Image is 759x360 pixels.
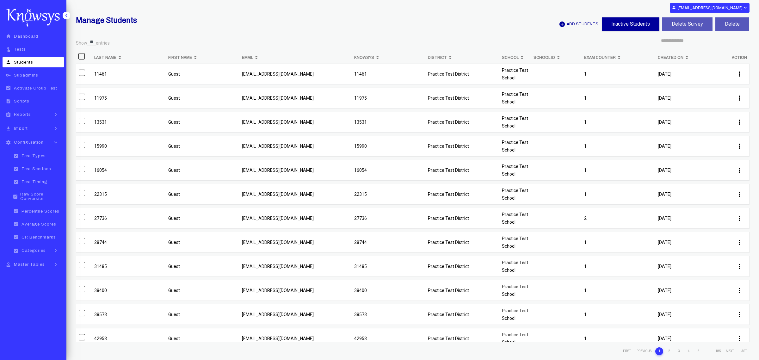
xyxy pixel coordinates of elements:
[655,347,663,355] li: 1
[14,126,28,131] span: Import
[22,154,46,158] span: Test Types
[242,190,349,198] p: [EMAIL_ADDRESS][DOMAIN_NAME]
[242,94,349,102] p: [EMAIL_ADDRESS][DOMAIN_NAME]
[4,140,12,145] i: settings
[584,166,653,174] p: 1
[658,239,727,246] p: [DATE]
[94,94,163,102] p: 11975
[242,166,349,174] p: [EMAIL_ADDRESS][DOMAIN_NAME]
[428,142,497,150] p: Practice Test District
[12,194,19,199] i: check_box
[736,94,743,102] i: more_vert
[20,192,62,201] span: Raw Score Conversion
[736,190,743,198] i: more_vert
[168,190,237,198] p: Guest
[94,239,163,246] p: 28744
[14,47,26,52] span: Tests
[51,111,60,118] i: keyboard_arrow_right
[584,94,653,102] p: 1
[736,166,743,174] i: more_vert
[168,287,237,294] p: Guest
[428,311,497,318] p: Practice Test District
[428,335,497,342] p: Practice Test District
[736,335,743,342] i: more_vert
[4,112,12,117] i: assignment
[168,118,237,126] p: Guest
[51,247,60,254] i: keyboard_arrow_right
[736,214,743,222] i: more_vert
[94,54,116,61] b: Last Name
[559,21,565,28] i: add_circle
[242,70,349,78] p: [EMAIL_ADDRESS][DOMAIN_NAME]
[428,94,497,102] p: Practice Test District
[502,54,519,61] b: School
[658,335,727,342] p: [DATE]
[14,60,33,65] span: Students
[94,166,163,174] p: 16054
[12,179,20,184] i: check_box
[94,190,163,198] p: 22315
[558,17,599,31] button: add_circleAdd Students
[428,190,497,198] p: Practice Test District
[242,142,349,150] p: [EMAIL_ADDRESS][DOMAIN_NAME]
[428,263,497,270] p: Practice Test District
[96,40,110,47] label: entries
[12,166,20,171] i: check_box
[22,180,47,184] span: Test Timing
[354,142,423,150] p: 15990
[502,66,528,82] p: Practice Test School
[22,222,56,227] span: Average Scores
[736,70,743,78] i: more_vert
[242,239,349,246] p: [EMAIL_ADDRESS][DOMAIN_NAME]
[736,142,743,150] i: more_vert
[4,85,12,91] i: assignment_turned_in
[242,263,349,270] p: [EMAIL_ADDRESS][DOMAIN_NAME]
[354,118,423,126] p: 13531
[94,214,163,222] p: 27736
[94,287,163,294] p: 38400
[534,54,555,61] b: School ID
[502,307,528,322] p: Practice Test School
[736,263,743,270] i: more_vert
[14,99,29,103] span: Scripts
[743,5,747,10] i: expand_more
[14,140,44,145] span: Configuration
[4,126,12,131] i: file_download
[22,235,56,239] span: CR Benchmarks
[354,263,423,270] p: 31485
[737,347,749,355] li: Last
[428,70,497,78] p: Practice Test District
[584,214,653,222] p: 2
[14,86,57,90] span: Activate Group Test
[584,287,653,294] p: 1
[502,211,528,226] p: Practice Test School
[94,263,163,270] p: 31485
[76,40,87,47] label: Show
[658,142,727,150] p: [DATE]
[14,112,31,117] span: Reports
[94,70,163,78] p: 11461
[12,248,20,253] i: check_box
[602,17,659,31] button: Inactive Students
[658,287,727,294] p: [DATE]
[502,187,528,202] p: Practice Test School
[658,118,727,126] p: [DATE]
[168,214,237,222] p: Guest
[4,47,12,52] i: touch_app
[428,166,497,174] p: Practice Test District
[51,139,60,146] i: keyboard_arrow_down
[502,90,528,106] p: Practice Test School
[428,239,497,246] p: Practice Test District
[14,73,38,78] span: Subadmins
[242,54,253,61] b: Email
[354,94,423,102] p: 11975
[168,263,237,270] p: Guest
[354,311,423,318] p: 38573
[4,262,12,267] i: approval
[354,166,423,174] p: 16054
[354,287,423,294] p: 38400
[694,347,702,355] li: 5
[354,54,374,61] b: Knowsys
[428,214,497,222] p: Practice Test District
[4,98,12,104] i: description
